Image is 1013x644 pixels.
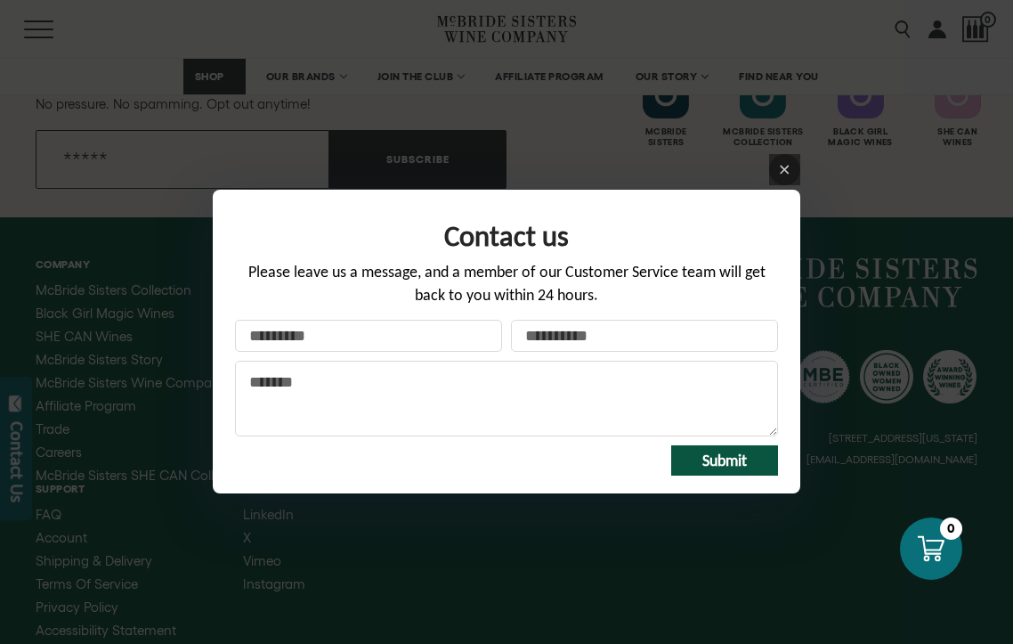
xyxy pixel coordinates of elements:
span: Submit [702,451,747,470]
div: Please leave us a message, and a member of our Customer Service team will get back to you within ... [235,261,778,319]
textarea: Message [235,361,778,436]
input: Your email [511,320,778,352]
div: Form title [235,208,778,261]
span: Contact us [444,218,569,254]
input: Your name [235,320,502,352]
div: 0 [940,518,962,540]
button: Submit [671,445,778,476]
